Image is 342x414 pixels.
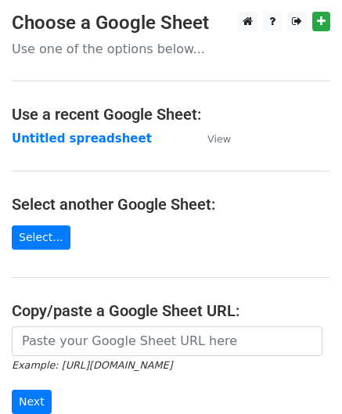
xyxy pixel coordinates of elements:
p: Use one of the options below... [12,41,330,57]
h4: Select another Google Sheet: [12,195,330,214]
small: Example: [URL][DOMAIN_NAME] [12,359,172,371]
a: View [192,131,231,146]
a: Select... [12,225,70,250]
input: Next [12,390,52,414]
h3: Choose a Google Sheet [12,12,330,34]
input: Paste your Google Sheet URL here [12,326,322,356]
small: View [207,133,231,145]
h4: Use a recent Google Sheet: [12,105,330,124]
h4: Copy/paste a Google Sheet URL: [12,301,330,320]
a: Untitled spreadsheet [12,131,152,146]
